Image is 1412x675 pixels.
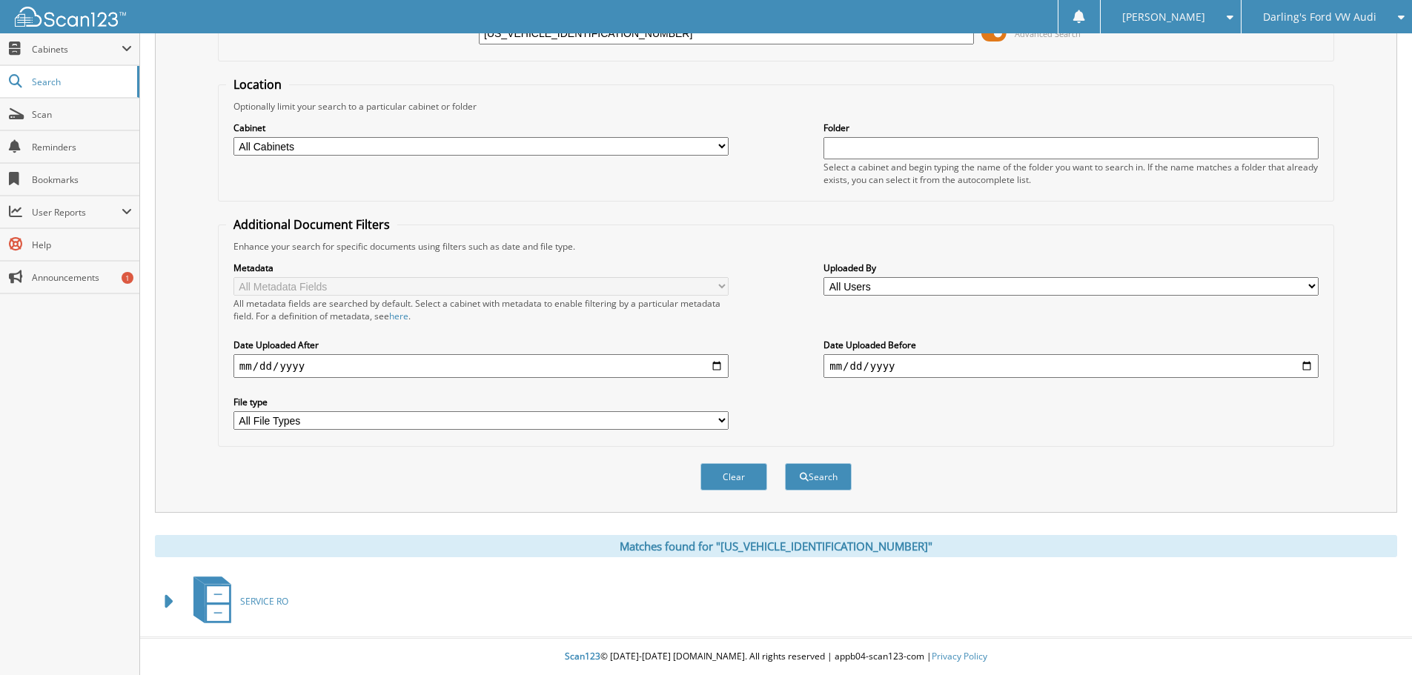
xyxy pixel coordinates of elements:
input: end [823,354,1319,378]
label: Uploaded By [823,262,1319,274]
a: Privacy Policy [932,650,987,662]
span: SERVICE RO [240,595,288,608]
a: SERVICE RO [185,572,288,631]
button: Search [785,463,852,491]
a: here [389,310,408,322]
span: [PERSON_NAME] [1122,13,1205,21]
legend: Additional Document Filters [226,216,397,233]
span: Reminders [32,141,132,153]
div: Optionally limit your search to a particular cabinet or folder [226,100,1326,113]
div: All metadata fields are searched by default. Select a cabinet with metadata to enable filtering b... [233,297,729,322]
span: Search [32,76,130,88]
label: Date Uploaded Before [823,339,1319,351]
label: Date Uploaded After [233,339,729,351]
legend: Location [226,76,289,93]
label: File type [233,396,729,408]
div: Matches found for "[US_VEHICLE_IDENTIFICATION_NUMBER]" [155,535,1397,557]
span: Bookmarks [32,173,132,186]
div: Select a cabinet and begin typing the name of the folder you want to search in. If the name match... [823,161,1319,186]
span: Scan [32,108,132,121]
img: scan123-logo-white.svg [15,7,126,27]
span: Announcements [32,271,132,284]
span: User Reports [32,206,122,219]
div: 1 [122,272,133,284]
label: Cabinet [233,122,729,134]
div: Enhance your search for specific documents using filters such as date and file type. [226,240,1326,253]
span: Darling's Ford VW Audi [1263,13,1376,21]
div: © [DATE]-[DATE] [DOMAIN_NAME]. All rights reserved | appb04-scan123-com | [140,639,1412,675]
label: Metadata [233,262,729,274]
span: Advanced Search [1015,28,1081,39]
label: Folder [823,122,1319,134]
span: Cabinets [32,43,122,56]
span: Scan123 [565,650,600,662]
button: Clear [700,463,767,491]
input: start [233,354,729,378]
span: Help [32,239,132,251]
